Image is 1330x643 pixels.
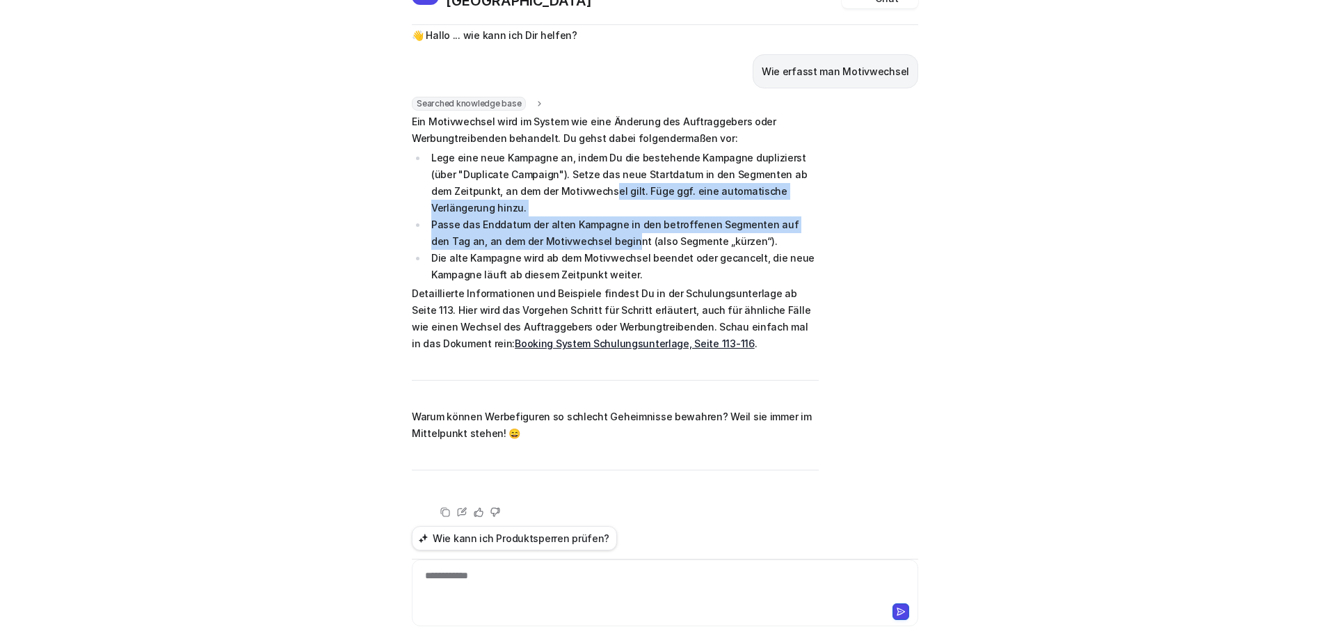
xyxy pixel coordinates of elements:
[412,113,819,147] p: Ein Motivwechsel wird im System wie eine Änderung des Auftraggebers oder Werbungtreibenden behand...
[412,408,819,442] p: Warum können Werbefiguren so schlecht Geheimnisse bewahren? Weil sie immer im Mittelpunkt stehen! 😄
[762,63,909,80] p: Wie erfasst man Motivwechsel
[427,250,819,283] li: Die alte Kampagne wird ab dem Motivwechsel beendet oder gecancelt, die neue Kampagne läuft ab die...
[412,526,617,550] button: Wie kann ich Produktsperren prüfen?
[427,216,819,250] li: Passe das Enddatum der alten Kampagne in den betroffenen Segmenten auf den Tag an, an dem der Mot...
[412,27,577,44] p: 👋 Hallo ... wie kann ich Dir helfen?
[412,285,819,352] p: Detaillierte Informationen und Beispiele findest Du in der Schulungsunterlage ab Seite 113. Hier ...
[412,97,526,111] span: Searched knowledge base
[427,150,819,216] li: Lege eine neue Kampagne an, indem Du die bestehende Kampagne duplizierst (über "Duplicate Campaig...
[515,338,755,349] a: Booking System Schulungsunterlage, Seite 113-116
